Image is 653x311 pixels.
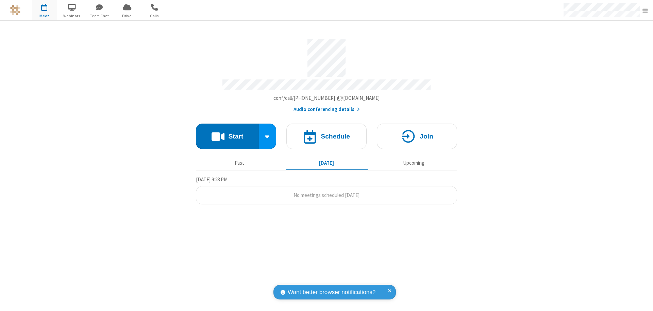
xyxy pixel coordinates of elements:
[196,34,457,113] section: Account details
[10,5,20,15] img: QA Selenium DO NOT DELETE OR CHANGE
[87,13,112,19] span: Team Chat
[199,157,281,169] button: Past
[259,124,277,149] div: Start conference options
[286,157,368,169] button: [DATE]
[196,176,457,205] section: Today's Meetings
[286,124,367,149] button: Schedule
[294,106,360,113] button: Audio conferencing details
[32,13,57,19] span: Meet
[59,13,85,19] span: Webinars
[196,124,259,149] button: Start
[373,157,455,169] button: Upcoming
[377,124,457,149] button: Join
[114,13,140,19] span: Drive
[273,95,380,101] span: Copy my meeting room link
[142,13,167,19] span: Calls
[273,94,380,102] button: Copy my meeting room linkCopy my meeting room link
[294,192,359,198] span: No meetings scheduled [DATE]
[228,133,243,140] h4: Start
[196,176,228,183] span: [DATE] 9:28 PM
[288,288,375,297] span: Want better browser notifications?
[321,133,350,140] h4: Schedule
[420,133,433,140] h4: Join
